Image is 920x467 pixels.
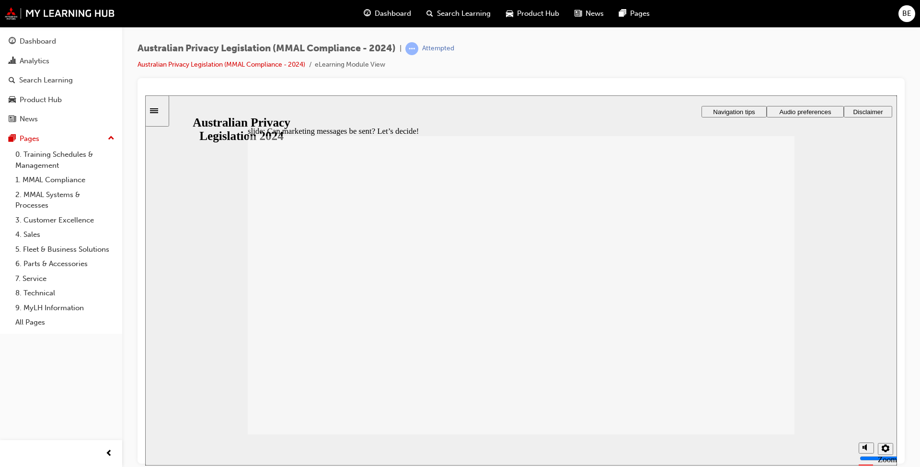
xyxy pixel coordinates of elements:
[9,76,15,85] span: search-icon
[611,4,657,23] a: pages-iconPages
[405,42,418,55] span: learningRecordVerb_ATTEMPT-icon
[586,8,604,19] span: News
[11,271,118,286] a: 7. Service
[619,8,626,20] span: pages-icon
[9,135,16,143] span: pages-icon
[11,227,118,242] a: 4. Sales
[20,56,49,67] div: Analytics
[713,347,729,358] button: Mute (Ctrl+Alt+M)
[108,132,115,145] span: up-icon
[20,36,56,47] div: Dashboard
[575,8,582,20] span: news-icon
[733,348,748,360] button: Settings
[898,5,915,22] button: BE
[11,213,118,228] a: 3. Customer Excellence
[709,339,747,370] div: misc controls
[5,7,115,20] img: mmal
[733,360,752,388] label: Zoom to fit
[9,96,16,105] span: car-icon
[138,60,305,69] a: Australian Privacy Legislation (MMAL Compliance - 2024)
[556,11,621,22] button: Navigation tips
[4,33,118,50] a: Dashboard
[517,8,559,19] span: Product Hub
[506,8,513,20] span: car-icon
[4,71,118,89] a: Search Learning
[437,8,491,19] span: Search Learning
[9,115,16,124] span: news-icon
[422,44,454,53] div: Attempted
[630,8,650,19] span: Pages
[19,75,73,86] div: Search Learning
[9,57,16,66] span: chart-icon
[621,11,699,22] button: Audio preferences
[498,4,567,23] a: car-iconProduct Hub
[714,359,776,367] input: volume
[11,242,118,257] a: 5. Fleet & Business Solutions
[426,8,433,20] span: search-icon
[138,43,396,54] span: Australian Privacy Legislation (MMAL Compliance - 2024)
[356,4,419,23] a: guage-iconDashboard
[902,8,911,19] span: BE
[11,286,118,301] a: 8. Technical
[375,8,411,19] span: Dashboard
[4,91,118,109] a: Product Hub
[364,8,371,20] span: guage-icon
[419,4,498,23] a: search-iconSearch Learning
[11,301,118,315] a: 9. MyLH Information
[4,31,118,130] button: DashboardAnalyticsSearch LearningProduct HubNews
[11,147,118,173] a: 0. Training Schedules & Management
[567,4,611,23] a: news-iconNews
[11,315,118,330] a: All Pages
[4,110,118,128] a: News
[20,133,39,144] div: Pages
[699,11,747,22] button: Disclaimer
[400,43,402,54] span: |
[4,52,118,70] a: Analytics
[315,59,385,70] li: eLearning Module View
[11,257,118,271] a: 6. Parts & Accessories
[4,130,118,148] button: Pages
[568,13,609,20] span: Navigation tips
[105,448,113,460] span: prev-icon
[20,94,62,105] div: Product Hub
[634,13,686,20] span: Audio preferences
[11,187,118,213] a: 2. MMAL Systems & Processes
[708,13,737,20] span: Disclaimer
[9,37,16,46] span: guage-icon
[20,114,38,125] div: News
[11,173,118,187] a: 1. MMAL Compliance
